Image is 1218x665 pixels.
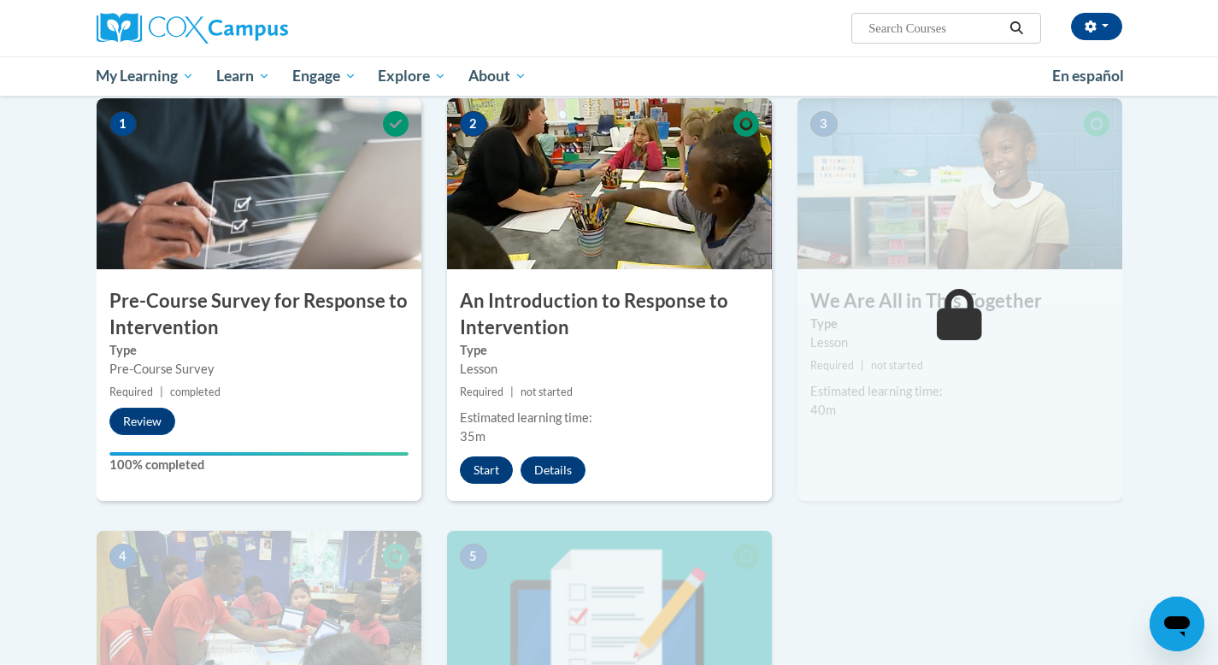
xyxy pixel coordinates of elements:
[96,66,194,86] span: My Learning
[810,333,1109,352] div: Lesson
[521,385,573,398] span: not started
[460,429,485,444] span: 35m
[867,18,1003,38] input: Search Courses
[160,385,163,398] span: |
[109,544,137,569] span: 4
[810,403,836,417] span: 40m
[97,13,288,44] img: Cox Campus
[447,288,772,341] h3: An Introduction to Response to Intervention
[810,315,1109,333] label: Type
[97,98,421,269] img: Course Image
[109,385,153,398] span: Required
[97,288,421,341] h3: Pre-Course Survey for Response to Intervention
[810,382,1109,401] div: Estimated learning time:
[378,66,446,86] span: Explore
[861,359,864,372] span: |
[109,111,137,137] span: 1
[1150,597,1204,651] iframe: Button to launch messaging window
[797,288,1122,315] h3: We Are All in This Together
[810,111,838,137] span: 3
[457,56,538,96] a: About
[216,66,270,86] span: Learn
[1003,18,1029,38] button: Search
[447,98,772,269] img: Course Image
[281,56,368,96] a: Engage
[871,359,923,372] span: not started
[109,360,409,379] div: Pre-Course Survey
[510,385,514,398] span: |
[367,56,457,96] a: Explore
[1052,67,1124,85] span: En español
[170,385,221,398] span: completed
[292,66,356,86] span: Engage
[521,456,585,484] button: Details
[460,360,759,379] div: Lesson
[460,341,759,360] label: Type
[460,111,487,137] span: 2
[109,408,175,435] button: Review
[460,409,759,427] div: Estimated learning time:
[71,56,1148,96] div: Main menu
[109,341,409,360] label: Type
[109,452,409,456] div: Your progress
[460,385,503,398] span: Required
[97,13,421,44] a: Cox Campus
[460,456,513,484] button: Start
[205,56,281,96] a: Learn
[468,66,527,86] span: About
[1041,58,1135,94] a: En español
[460,544,487,569] span: 5
[109,456,409,474] label: 100% completed
[797,98,1122,269] img: Course Image
[1071,13,1122,40] button: Account Settings
[85,56,206,96] a: My Learning
[810,359,854,372] span: Required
